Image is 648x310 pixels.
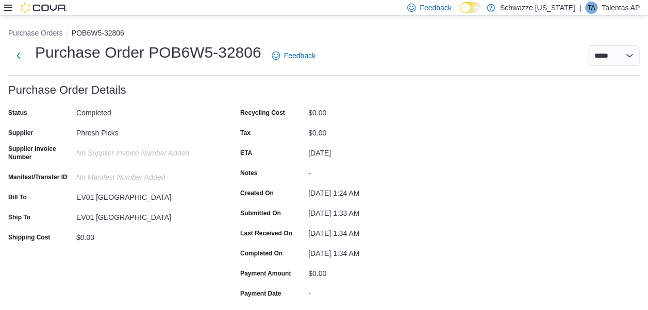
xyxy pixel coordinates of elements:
[240,249,283,257] label: Completed On
[500,2,575,14] p: Schwazze [US_STATE]
[308,205,446,217] div: [DATE] 1:33 AM
[308,245,446,257] div: [DATE] 1:34 AM
[240,209,281,217] label: Submitted On
[602,2,640,14] p: Talentas AP
[8,45,29,66] button: Next
[8,109,27,117] label: Status
[460,2,481,13] input: Dark Mode
[8,173,68,181] label: Manifest/Transfer ID
[240,149,252,157] label: ETA
[308,165,446,177] div: -
[308,285,446,298] div: -
[420,3,451,13] span: Feedback
[72,29,124,37] button: POB6W5-32806
[240,129,251,137] label: Tax
[8,129,33,137] label: Supplier
[76,229,214,242] div: $0.00
[8,213,30,221] label: Ship To
[8,29,63,37] button: Purchase Orders
[35,42,261,63] h1: Purchase Order POB6W5-32806
[308,105,446,117] div: $0.00
[8,28,640,40] nav: An example of EuiBreadcrumbs
[240,189,274,197] label: Created On
[308,145,446,157] div: [DATE]
[76,209,214,221] div: EV01 [GEOGRAPHIC_DATA]
[240,109,285,117] label: Recycling Cost
[76,189,214,201] div: EV01 [GEOGRAPHIC_DATA]
[8,145,72,161] label: Supplier Invoice Number
[308,125,446,137] div: $0.00
[76,125,214,137] div: Phresh Picks
[268,45,320,66] a: Feedback
[8,193,27,201] label: Bill To
[8,84,126,96] h3: Purchase Order Details
[308,265,446,278] div: $0.00
[8,233,50,242] label: Shipping Cost
[76,105,214,117] div: Completed
[240,169,257,177] label: Notes
[76,145,214,157] div: No Supplier Invoice Number added
[308,225,446,237] div: [DATE] 1:34 AM
[308,185,446,197] div: [DATE] 1:24 AM
[579,2,581,14] p: |
[284,50,315,61] span: Feedback
[585,2,597,14] div: Talentas AP
[588,2,595,14] span: TA
[240,289,281,298] label: Payment Date
[21,3,67,13] img: Cova
[76,169,214,181] div: No Manifest Number added
[240,229,292,237] label: Last Received On
[240,269,291,278] label: Payment Amount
